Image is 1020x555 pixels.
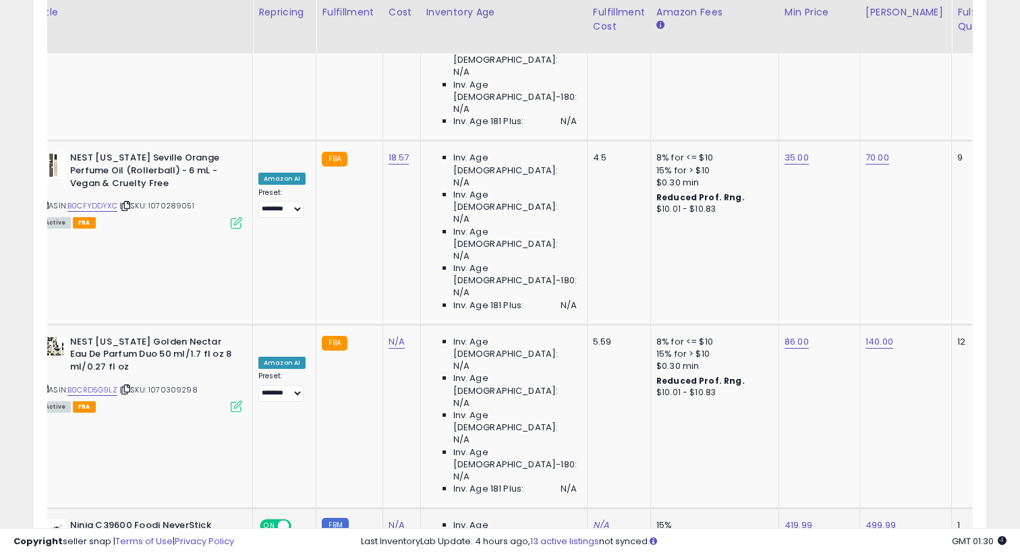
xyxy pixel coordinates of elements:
[453,103,470,115] span: N/A
[453,42,577,66] span: Inv. Age [DEMOGRAPHIC_DATA]:
[656,165,768,177] div: 15% for > $10
[322,336,347,351] small: FBA
[453,360,470,372] span: N/A
[70,336,234,377] b: NEST [US_STATE] Golden Nectar Eau De Parfum Duo 50 ml/1.7 fl oz 8 ml/0.27 fl oz
[426,5,582,20] div: Inventory Age
[957,152,999,164] div: 9
[258,188,306,218] div: Preset:
[561,299,577,312] span: N/A
[453,189,577,213] span: Inv. Age [DEMOGRAPHIC_DATA]:
[785,335,809,349] a: 86.00
[40,152,67,179] img: 31AhpmNr+LL._SL40_.jpg
[957,5,1004,34] div: Fulfillable Quantity
[785,5,854,20] div: Min Price
[952,535,1007,548] span: 2025-10-12 01:30 GMT
[453,177,470,189] span: N/A
[258,357,306,369] div: Amazon AI
[389,151,409,165] a: 18.57
[453,66,470,78] span: N/A
[656,177,768,189] div: $0.30 min
[453,483,524,495] span: Inv. Age 181 Plus:
[866,151,889,165] a: 70.00
[453,287,470,299] span: N/A
[656,375,745,386] b: Reduced Prof. Rng.
[258,372,306,402] div: Preset:
[656,204,768,215] div: $10.01 - $10.83
[561,115,577,127] span: N/A
[593,5,645,34] div: Fulfillment Cost
[322,152,347,167] small: FBA
[656,5,773,20] div: Amazon Fees
[866,5,946,20] div: [PERSON_NAME]
[656,20,664,32] small: Amazon Fees.
[957,336,999,348] div: 12
[453,409,577,434] span: Inv. Age [DEMOGRAPHIC_DATA]:
[40,401,71,413] span: All listings currently available for purchase on Amazon
[453,250,470,262] span: N/A
[175,535,234,548] a: Privacy Policy
[453,434,470,446] span: N/A
[40,336,67,357] img: 51YYR-sfUzL._SL40_.jpg
[389,335,405,349] a: N/A
[322,5,376,20] div: Fulfillment
[453,299,524,312] span: Inv. Age 181 Plus:
[561,483,577,495] span: N/A
[453,446,577,471] span: Inv. Age [DEMOGRAPHIC_DATA]-180:
[389,5,415,20] div: Cost
[656,152,768,164] div: 8% for <= $10
[258,173,306,185] div: Amazon AI
[73,217,96,229] span: FBA
[67,200,117,212] a: B0CFYDDYXC
[656,387,768,399] div: $10.01 - $10.83
[453,336,577,360] span: Inv. Age [DEMOGRAPHIC_DATA]:
[866,335,893,349] a: 140.00
[70,152,234,193] b: NEST [US_STATE] Seville Orange Perfume Oil (Rollerball) - 6 mL - Vegan & Cruelty Free
[453,152,577,176] span: Inv. Age [DEMOGRAPHIC_DATA]:
[73,401,96,413] span: FBA
[258,5,310,20] div: Repricing
[453,115,524,127] span: Inv. Age 181 Plus:
[36,5,247,20] div: Title
[656,348,768,360] div: 15% for > $10
[13,535,234,548] div: seller snap | |
[453,213,470,225] span: N/A
[593,336,640,348] div: 5.59
[40,217,71,229] span: All listings currently available for purchase on Amazon
[13,535,63,548] strong: Copyright
[67,384,117,396] a: B0CRD5G9LZ
[115,535,173,548] a: Terms of Use
[453,226,577,250] span: Inv. Age [DEMOGRAPHIC_DATA]:
[656,192,745,203] b: Reduced Prof. Rng.
[453,471,470,483] span: N/A
[785,151,809,165] a: 35.00
[119,384,198,395] span: | SKU: 1070309298
[593,152,640,164] div: 4.5
[361,535,1007,548] div: Last InventoryLab Update: 4 hours ago, not synced.
[453,262,577,287] span: Inv. Age [DEMOGRAPHIC_DATA]-180:
[656,336,768,348] div: 8% for <= $10
[453,372,577,397] span: Inv. Age [DEMOGRAPHIC_DATA]:
[453,397,470,409] span: N/A
[119,200,194,211] span: | SKU: 1070289051
[453,79,577,103] span: Inv. Age [DEMOGRAPHIC_DATA]-180:
[530,535,599,548] a: 13 active listings
[656,360,768,372] div: $0.30 min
